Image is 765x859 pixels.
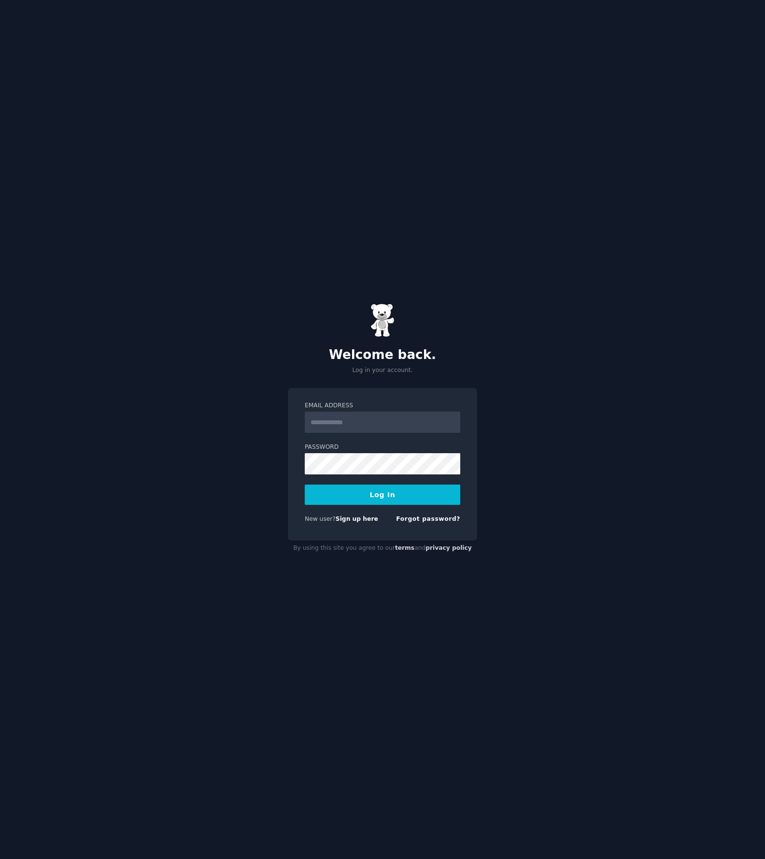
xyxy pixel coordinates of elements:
label: Email Address [305,401,460,410]
p: Log in your account. [288,366,477,375]
span: New user? [305,515,336,522]
button: Log In [305,485,460,505]
img: Gummy Bear [370,303,395,337]
div: By using this site you agree to our and [288,541,477,556]
a: privacy policy [425,544,472,551]
label: Password [305,443,460,452]
a: Sign up here [336,515,378,522]
h2: Welcome back. [288,347,477,363]
a: terms [395,544,414,551]
a: Forgot password? [396,515,460,522]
